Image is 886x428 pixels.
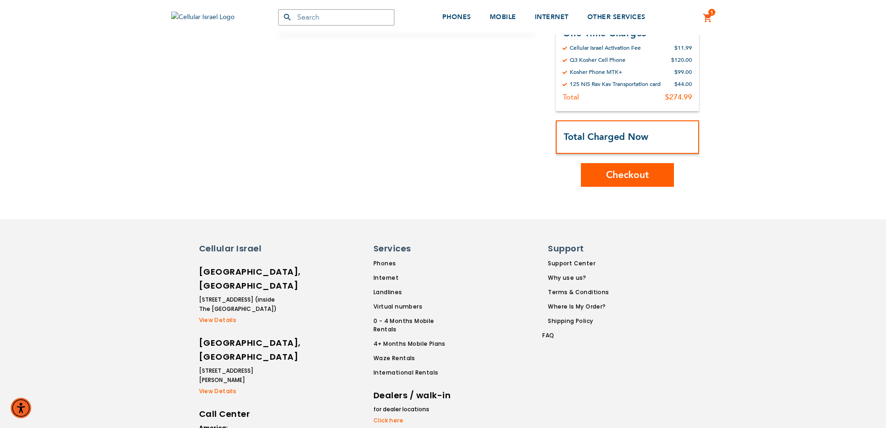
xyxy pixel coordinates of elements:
[548,259,609,268] a: Support Center
[564,131,648,143] strong: Total Charged Now
[373,354,458,362] a: Waze Rentals
[671,56,692,64] div: $120.00
[373,317,458,334] a: 0 - 4 Months Mobile Rentals
[548,317,609,325] a: Shipping Policy
[548,303,609,311] a: Where Is My Order?
[563,92,579,102] div: Total
[442,13,471,21] span: PHONES
[199,295,278,314] li: [STREET_ADDRESS] (inside The [GEOGRAPHIC_DATA])
[199,366,278,385] li: [STREET_ADDRESS][PERSON_NAME]
[373,416,453,425] a: Click here
[373,243,453,255] h6: Services
[199,336,278,364] h6: [GEOGRAPHIC_DATA], [GEOGRAPHIC_DATA]
[703,13,713,24] a: 1
[373,405,453,414] li: for dealer locations
[570,68,622,76] div: Kosher Phone MTK+
[373,259,458,268] a: Phones
[548,288,609,296] a: Terms & Conditions
[373,340,458,348] a: 4+ Months Mobile Plans
[199,316,278,324] a: View Details
[548,243,603,255] h6: Support
[581,163,674,187] button: Checkout
[587,13,646,21] span: OTHER SERVICES
[199,407,278,421] h6: Call Center
[373,288,458,296] a: Landlines
[199,243,278,255] h6: Cellular Israel
[535,13,569,21] span: INTERNET
[674,44,692,52] div: $11.99
[373,369,458,377] a: International Rentals
[11,398,31,418] div: Accessibility Menu
[665,92,692,102] div: $274.99
[710,9,713,16] span: 1
[199,265,278,293] h6: [GEOGRAPHIC_DATA], [GEOGRAPHIC_DATA]
[570,44,641,52] div: Cellular Israel Activation Fee
[373,274,458,282] a: Internet
[278,9,394,26] input: Search
[674,80,692,88] div: $44.00
[542,331,609,340] a: FAQ
[548,274,609,282] a: Why use us?
[373,388,453,402] h6: Dealers / walk-in
[606,168,649,182] span: Checkout
[199,387,278,395] a: View Details
[490,13,516,21] span: MOBILE
[674,68,692,76] div: $99.00
[171,12,260,23] img: Cellular Israel Logo
[373,303,458,311] a: Virtual numbers
[570,56,626,64] div: Q3 Kosher Cell Phone
[570,80,660,88] div: 125 NIS Rav Kav Transportation card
